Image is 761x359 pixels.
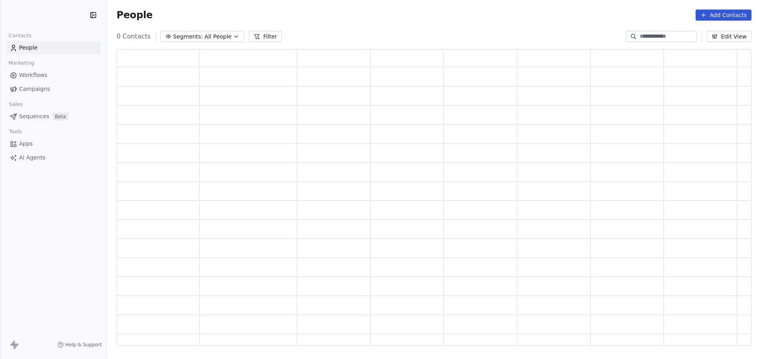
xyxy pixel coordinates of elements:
[6,98,26,110] span: Sales
[696,10,751,21] button: Add Contacts
[5,30,35,42] span: Contacts
[249,31,282,42] button: Filter
[19,44,38,52] span: People
[6,151,100,164] a: AI Agents
[19,154,46,162] span: AI Agents
[117,32,151,41] span: 0 Contacts
[205,33,231,41] span: All People
[6,137,100,150] a: Apps
[6,110,100,123] a: SequencesBeta
[5,57,38,69] span: Marketing
[6,41,100,54] a: People
[173,33,203,41] span: Segments:
[19,85,50,93] span: Campaigns
[19,140,33,148] span: Apps
[52,113,68,121] span: Beta
[19,71,48,79] span: Workflows
[6,126,25,138] span: Tools
[117,9,153,21] span: People
[19,112,49,121] span: Sequences
[707,31,751,42] button: Edit View
[6,69,100,82] a: Workflows
[6,83,100,96] a: Campaigns
[57,342,102,348] a: Help & Support
[65,342,102,348] span: Help & Support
